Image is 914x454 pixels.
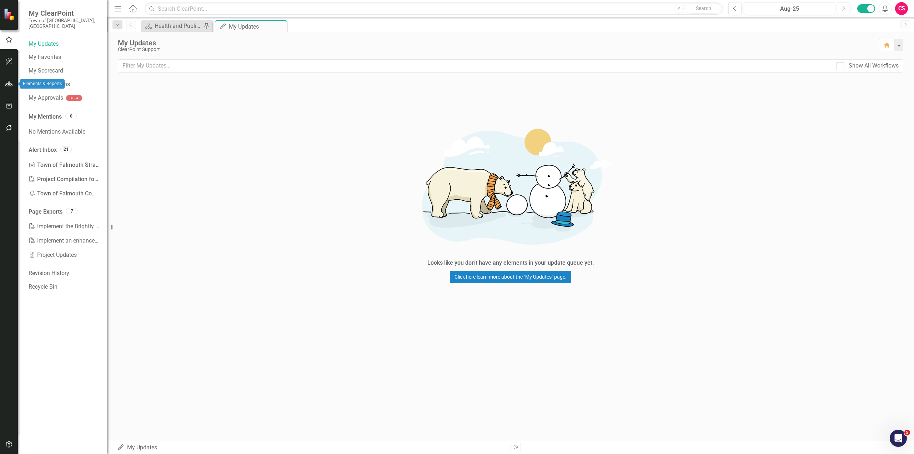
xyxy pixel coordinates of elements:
input: Filter My Updates... [118,59,832,73]
a: Click here learn more about the "My Updates" page. [450,271,571,283]
div: My Updates [117,444,505,452]
img: Getting started [403,114,618,257]
div: ClearPoint Support [118,47,872,52]
div: Looks like you don't have any elements in your update queue yet. [427,259,594,267]
a: Recycle Bin [29,283,100,291]
a: Project Updates [29,248,100,262]
a: My Updates [29,40,100,48]
button: Aug-25 [744,2,835,15]
div: No Mentions Available [29,125,100,139]
a: Implement an enhanced traffic enforcement progra [29,234,100,248]
a: My Scorecard [29,67,100,75]
div: My Updates [229,22,285,31]
iframe: Intercom live chat [890,430,907,447]
a: Health and Public Safety [143,21,202,30]
span: Search [696,5,711,11]
div: My Updates [118,39,872,47]
small: Town of [GEOGRAPHIC_DATA], [GEOGRAPHIC_DATA] [29,18,100,29]
div: 7 [66,208,77,214]
a: Revision History [29,269,100,278]
div: Health and Public Safety [155,21,202,30]
a: My Approvals [29,94,63,102]
div: Project Compilation for Leadership Export Complete [29,172,100,186]
button: Search [685,4,721,14]
button: CS [895,2,908,15]
div: Elements & Reports [20,79,65,89]
a: Implement the Brightly Work Order Management Pla [29,219,100,234]
img: ClearPoint Strategy [4,8,16,20]
a: My Favorites [29,53,100,61]
a: Page Exports [29,208,62,216]
div: Town of Falmouth Community Dashboard Export Complete [29,186,100,201]
a: My Mentions [29,113,62,121]
a: Alert Inbox [29,146,57,154]
div: 0 [65,113,77,119]
input: Search ClearPoint... [145,3,723,15]
div: 21 [60,146,72,152]
div: BETA [66,95,82,101]
span: My ClearPoint [29,9,100,18]
div: Aug-25 [746,5,833,13]
div: Show All Workflows [849,62,899,70]
span: 5 [904,430,910,435]
div: Town of Falmouth Strategic Plan Dashboard Export Complete [29,158,100,172]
